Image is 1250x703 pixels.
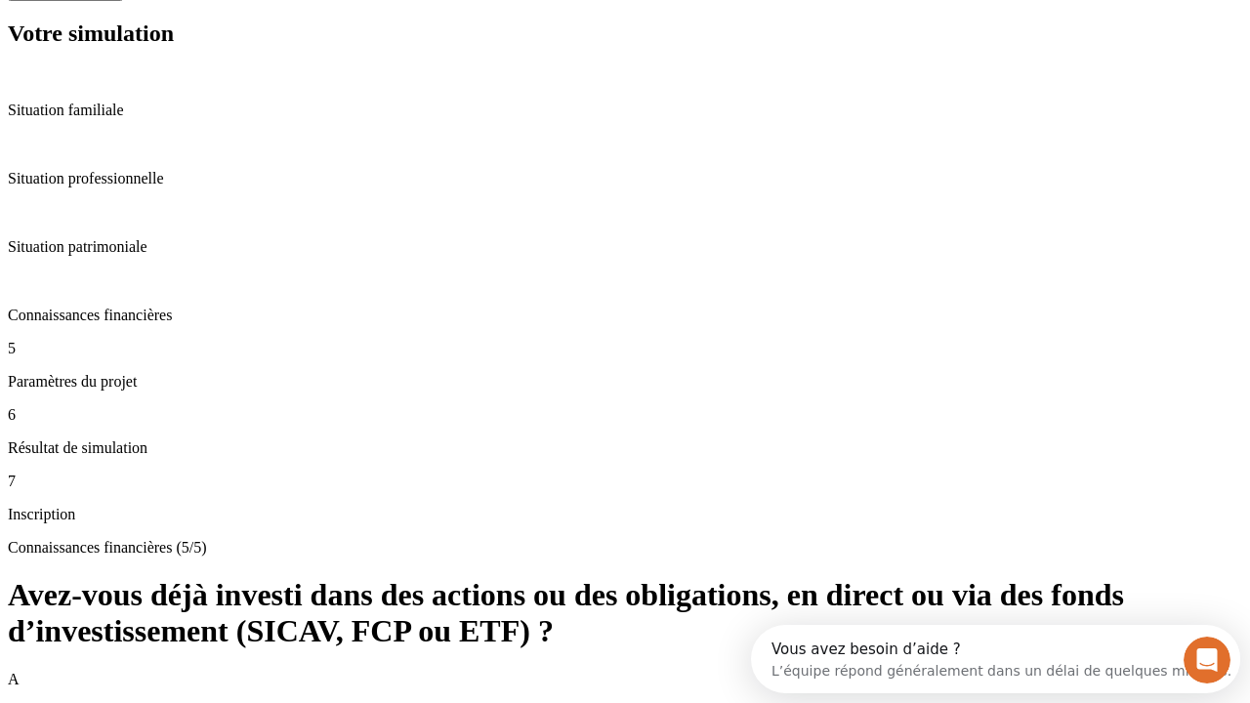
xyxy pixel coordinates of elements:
p: Paramètres du projet [8,373,1242,391]
p: 5 [8,340,1242,357]
p: Résultat de simulation [8,439,1242,457]
iframe: Intercom live chat [1184,637,1230,683]
p: Situation professionnelle [8,170,1242,187]
div: Ouvrir le Messenger Intercom [8,8,538,62]
p: Situation patrimoniale [8,238,1242,256]
p: Inscription [8,506,1242,523]
h2: Votre simulation [8,21,1242,47]
p: 6 [8,406,1242,424]
p: Connaissances financières [8,307,1242,324]
div: L’équipe répond généralement dans un délai de quelques minutes. [21,32,480,53]
div: Vous avez besoin d’aide ? [21,17,480,32]
p: A [8,671,1242,688]
p: 7 [8,473,1242,490]
p: Situation familiale [8,102,1242,119]
iframe: Intercom live chat discovery launcher [751,625,1240,693]
h1: Avez-vous déjà investi dans des actions ou des obligations, en direct ou via des fonds d’investis... [8,577,1242,649]
p: Connaissances financières (5/5) [8,539,1242,557]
